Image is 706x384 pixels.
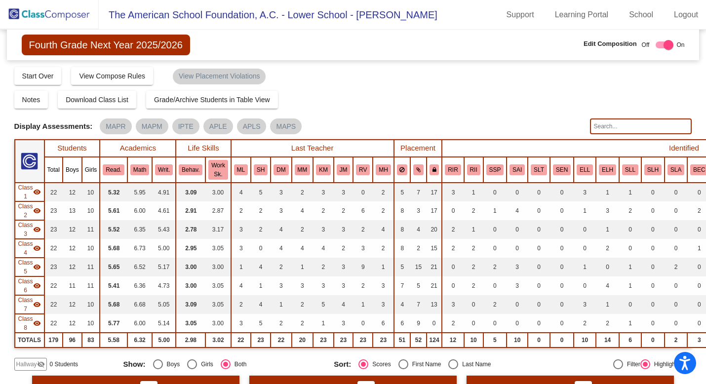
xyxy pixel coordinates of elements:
td: 6 [353,201,373,220]
td: 6.73 [127,239,152,258]
td: 5.68 [100,295,127,314]
td: 22 [44,295,63,314]
a: Support [499,7,542,23]
mat-icon: visibility [33,207,41,215]
td: 2.91 [176,201,205,220]
td: 5.43 [152,220,176,239]
button: ELL [577,164,593,175]
td: 0 [641,220,665,239]
th: ROSANGELA VIERA [353,157,373,183]
td: 8 [394,239,411,258]
td: 22 [44,183,63,201]
td: 3.05 [205,276,231,295]
span: Edit Composition [584,39,637,49]
td: 21 [427,258,442,276]
button: Work Sk. [208,160,228,180]
td: 10 [82,201,100,220]
th: Keep with teacher [427,157,442,183]
td: 4 [271,239,291,258]
td: 2 [464,276,483,295]
span: Start Over [22,72,54,80]
td: 0 [528,201,550,220]
td: 3 [334,258,353,276]
span: Class 4 [18,239,33,257]
td: 11 [63,276,82,295]
td: 5.52 [100,220,127,239]
td: 4 [373,220,393,239]
td: 20 [427,220,442,239]
button: Behav. [179,164,202,175]
span: Class 1 [18,183,33,201]
span: Notes [22,96,40,104]
td: 0 [251,239,271,258]
th: Academics [100,140,176,157]
button: RIR [445,164,461,175]
td: 5 [410,276,427,295]
td: 1 [292,258,314,276]
mat-icon: visibility [33,282,41,290]
th: SARAH HEFFERNAN [251,157,271,183]
a: Learning Portal [547,7,617,23]
td: 3 [231,220,251,239]
td: 3 [373,276,393,295]
td: 7 [410,183,427,201]
td: Michelle Muñoz - 4G [15,295,44,314]
td: 0 [641,276,665,295]
td: 4 [251,295,271,314]
td: 0 [550,276,574,295]
td: 23 [44,201,63,220]
th: Spanish Language Learner (Low) [619,157,641,183]
td: 0 [665,220,687,239]
td: 0 [574,239,596,258]
td: 6.00 [127,201,152,220]
button: RII [467,164,480,175]
td: 5.00 [152,239,176,258]
td: 3.09 [176,295,205,314]
td: 1 [596,220,619,239]
td: 0 [550,239,574,258]
td: 0 [528,183,550,201]
td: 2 [619,201,641,220]
button: Grade/Archive Students in Table View [146,91,278,109]
mat-chip: APLE [203,118,233,134]
td: 3 [231,239,251,258]
td: 5.68 [100,239,127,258]
button: SLT [531,164,547,175]
td: 2 [313,201,334,220]
td: Victoria Diaz - 4A [15,183,44,201]
td: 15 [410,258,427,276]
button: MM [295,164,311,175]
mat-icon: visibility [33,226,41,233]
td: 5.32 [100,183,127,201]
td: 1 [464,220,483,239]
td: 0 [619,239,641,258]
th: Placement [394,140,442,157]
button: Start Over [14,67,62,85]
td: 2.87 [205,201,231,220]
span: Off [642,40,650,49]
td: 3 [292,276,314,295]
td: 5 [394,183,411,201]
td: 3 [442,183,464,201]
td: 0 [483,276,507,295]
td: 2 [231,201,251,220]
td: 2 [292,220,314,239]
td: 2 [665,258,687,276]
th: Speech & Language Therapy [528,157,550,183]
td: 1 [251,276,271,295]
td: 4 [231,276,251,295]
td: 4 [313,239,334,258]
td: 1 [574,258,596,276]
td: 5.61 [100,201,127,220]
td: 3 [313,183,334,201]
td: 0 [641,258,665,276]
td: 3.05 [205,239,231,258]
span: View Compose Rules [79,72,145,80]
a: School [621,7,661,23]
td: 3.00 [205,258,231,276]
td: 5.65 [100,258,127,276]
td: 3 [271,183,291,201]
td: 2 [231,295,251,314]
td: 23 [44,220,63,239]
td: 21 [427,276,442,295]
